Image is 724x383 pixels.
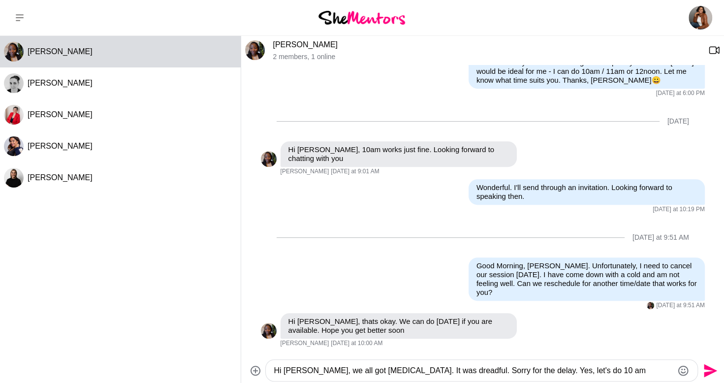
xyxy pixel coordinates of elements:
[281,168,329,176] span: [PERSON_NAME]
[647,302,654,309] div: Getrude Mereki
[4,105,24,125] img: K
[28,47,93,56] span: [PERSON_NAME]
[28,110,93,119] span: [PERSON_NAME]
[689,6,712,30] img: Orine Silveira-McCuskey
[4,42,24,62] div: Getrude Mereki
[261,151,277,167] img: G
[4,168,24,188] img: C
[281,340,329,348] span: [PERSON_NAME]
[261,323,277,339] img: G
[647,302,654,309] img: G
[245,40,265,60] img: G
[632,233,689,242] div: [DATE] at 9:51 AM
[4,42,24,62] img: G
[331,340,382,348] time: 2025-09-06T00:00:15.995Z
[28,79,93,87] span: [PERSON_NAME]
[656,90,705,97] time: 2025-08-31T08:00:12.430Z
[28,173,93,182] span: [PERSON_NAME]
[4,136,24,156] img: R
[4,73,24,93] img: E
[245,40,265,60] div: Getrude Mereki
[698,359,720,382] button: Send
[273,53,700,61] p: 2 members , 1 online
[4,168,24,188] div: Cara Gleeson
[476,261,697,297] p: Good Morning, [PERSON_NAME]. Unfortunately, I need to cancel our session [DATE]. I have come down...
[331,168,379,176] time: 2025-08-31T23:01:59.024Z
[274,365,673,377] textarea: Type your message
[667,117,689,126] div: [DATE]
[476,183,697,201] p: Wonderful. I'll send through an invitation. Looking forward to speaking then.
[656,302,704,310] time: 2025-09-05T23:51:27.741Z
[28,142,93,150] span: [PERSON_NAME]
[318,11,405,24] img: She Mentors Logo
[261,151,277,167] div: Getrude Mereki
[288,317,509,335] p: Hi [PERSON_NAME], thats okay. We can do [DATE] if you are available. Hope you get better soon
[4,136,24,156] div: Richa Joshi
[273,40,338,49] a: [PERSON_NAME]
[677,365,689,377] button: Emoji picker
[653,206,705,214] time: 2025-09-01T12:19:13.473Z
[651,76,661,84] span: 😀
[4,105,24,125] div: Kat Milner
[261,323,277,339] div: Getrude Mereki
[288,145,509,163] p: Hi [PERSON_NAME], 10am works just fine. Looking forward to chatting with you
[4,73,24,93] div: Erin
